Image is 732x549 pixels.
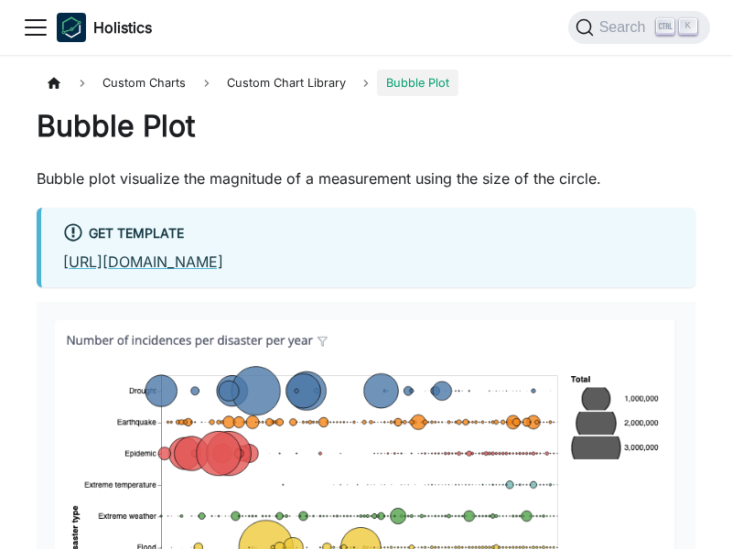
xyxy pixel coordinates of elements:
button: Toggle navigation bar [22,14,49,41]
h1: Bubble Plot [37,108,695,145]
div: Get Template [63,222,673,246]
a: [URL][DOMAIN_NAME] [63,253,223,271]
img: Holistics [57,13,86,42]
b: Holistics [93,16,152,38]
span: Search [594,19,657,36]
a: HolisticsHolistics [57,13,152,42]
span: Custom Charts [93,70,195,96]
p: Bubble plot visualize the magnitude of a measurement using the size of the circle. [37,167,695,189]
kbd: K [679,18,697,35]
nav: Breadcrumbs [37,70,695,96]
span: Bubble Plot [377,70,458,96]
span: Custom Chart Library [227,76,346,90]
a: Custom Chart Library [218,70,355,96]
a: Home page [37,70,71,96]
button: Search (Ctrl+K) [568,11,710,44]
